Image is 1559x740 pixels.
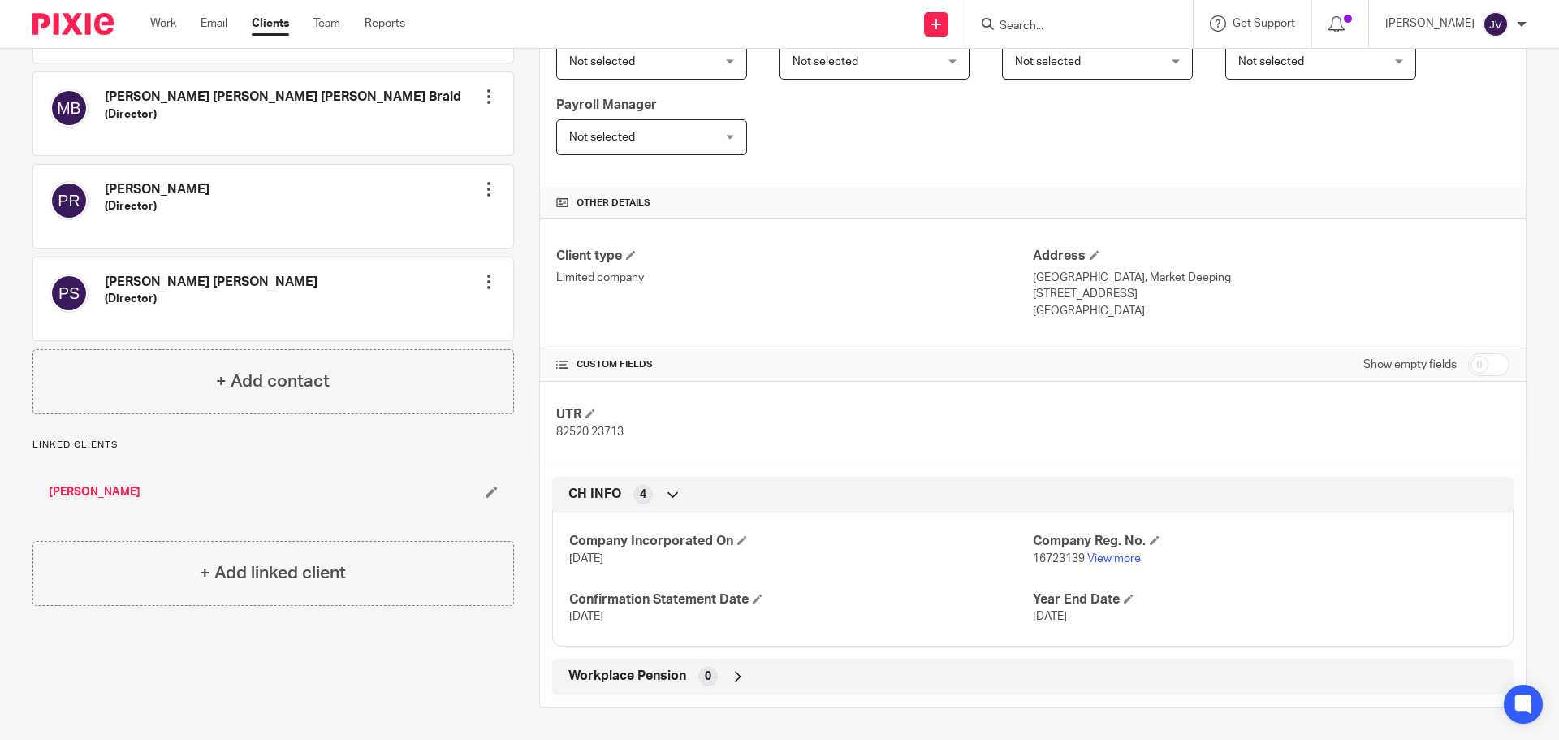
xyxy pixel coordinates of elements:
[105,198,209,214] h5: (Director)
[568,486,621,503] span: CH INFO
[201,15,227,32] a: Email
[1238,56,1304,67] span: Not selected
[569,132,635,143] span: Not selected
[49,484,140,500] a: [PERSON_NAME]
[1385,15,1475,32] p: [PERSON_NAME]
[105,106,461,123] h5: (Director)
[1033,248,1509,265] h4: Address
[1015,56,1081,67] span: Not selected
[556,426,624,438] span: 82520 23713
[556,98,657,111] span: Payroll Manager
[50,274,89,313] img: svg%3E
[1033,303,1509,319] p: [GEOGRAPHIC_DATA]
[556,358,1033,371] h4: CUSTOM FIELDS
[556,270,1033,286] p: Limited company
[32,439,514,452] p: Linked clients
[1483,11,1509,37] img: svg%3E
[577,197,650,210] span: Other details
[569,56,635,67] span: Not selected
[216,369,330,394] h4: + Add contact
[313,15,340,32] a: Team
[568,668,686,685] span: Workplace Pension
[556,248,1033,265] h4: Client type
[1033,286,1509,302] p: [STREET_ADDRESS]
[105,291,317,307] h5: (Director)
[569,533,1033,550] h4: Company Incorporated On
[1033,270,1509,286] p: [GEOGRAPHIC_DATA], Market Deeping
[1033,533,1496,550] h4: Company Reg. No.
[1233,18,1295,29] span: Get Support
[569,611,603,622] span: [DATE]
[792,56,858,67] span: Not selected
[998,19,1144,34] input: Search
[32,13,114,35] img: Pixie
[252,15,289,32] a: Clients
[705,669,711,685] span: 0
[1033,611,1067,622] span: [DATE]
[365,15,405,32] a: Reports
[640,487,646,503] span: 4
[150,15,176,32] a: Work
[200,560,346,586] h4: + Add linked client
[50,89,89,128] img: svg%3E
[1087,553,1141,565] a: View more
[50,181,89,220] img: svg%3E
[556,406,1033,423] h4: UTR
[1033,553,1085,565] span: 16723139
[1363,357,1457,373] label: Show empty fields
[569,553,603,565] span: [DATE]
[105,89,461,106] h4: [PERSON_NAME] [PERSON_NAME] [PERSON_NAME] Braid
[105,274,317,291] h4: [PERSON_NAME] [PERSON_NAME]
[1033,591,1496,608] h4: Year End Date
[105,181,209,198] h4: [PERSON_NAME]
[569,591,1033,608] h4: Confirmation Statement Date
